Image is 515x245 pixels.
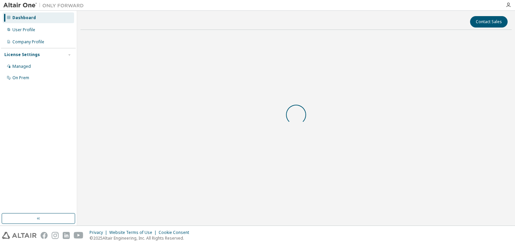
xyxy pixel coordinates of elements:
[90,235,193,241] p: © 2025 Altair Engineering, Inc. All Rights Reserved.
[12,39,44,45] div: Company Profile
[12,75,29,81] div: On Prem
[12,64,31,69] div: Managed
[12,27,35,33] div: User Profile
[109,230,159,235] div: Website Terms of Use
[74,232,83,239] img: youtube.svg
[63,232,70,239] img: linkedin.svg
[12,15,36,20] div: Dashboard
[4,52,40,57] div: License Settings
[41,232,48,239] img: facebook.svg
[3,2,87,9] img: Altair One
[470,16,508,28] button: Contact Sales
[159,230,193,235] div: Cookie Consent
[52,232,59,239] img: instagram.svg
[2,232,37,239] img: altair_logo.svg
[90,230,109,235] div: Privacy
